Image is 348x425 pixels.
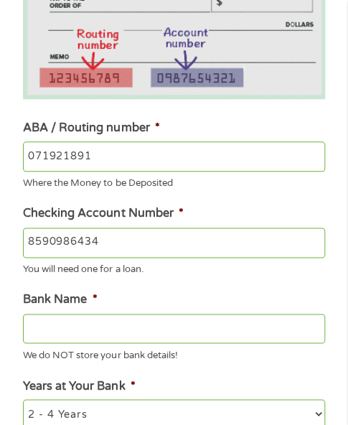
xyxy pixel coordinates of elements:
label: Checking Account Number [23,206,183,221]
label: ABA / Routing number [23,121,159,136]
input: 345634636 [23,228,324,258]
input: 263177916 [23,141,324,172]
div: You will need one for a loan. [23,258,324,277]
label: Years at Your Bank [23,378,135,393]
div: Where the Money to be Deposited [23,172,324,191]
label: Bank Name [23,292,97,307]
div: We do NOT store your bank details! [23,343,324,363]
